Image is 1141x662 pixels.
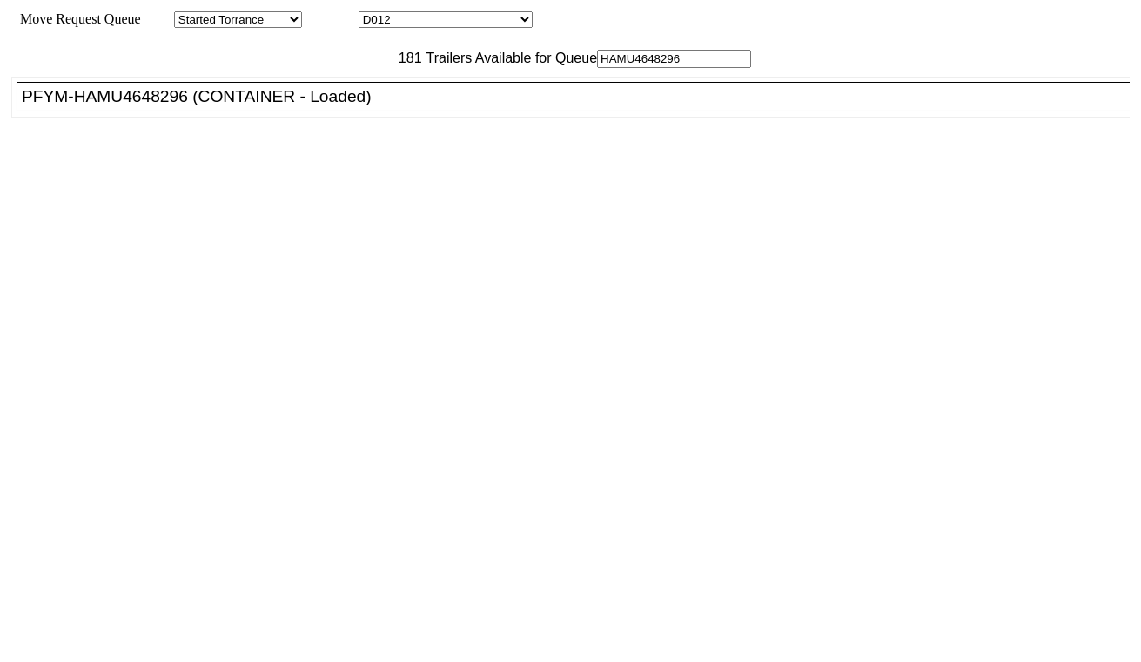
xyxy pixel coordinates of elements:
[22,87,1140,106] div: PFYM-HAMU4648296 (CONTAINER - Loaded)
[597,50,751,68] input: Filter Available Trailers
[390,51,422,65] span: 181
[305,11,355,26] span: Location
[144,11,171,26] span: Area
[11,11,141,26] span: Move Request Queue
[422,51,598,65] span: Trailers Available for Queue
